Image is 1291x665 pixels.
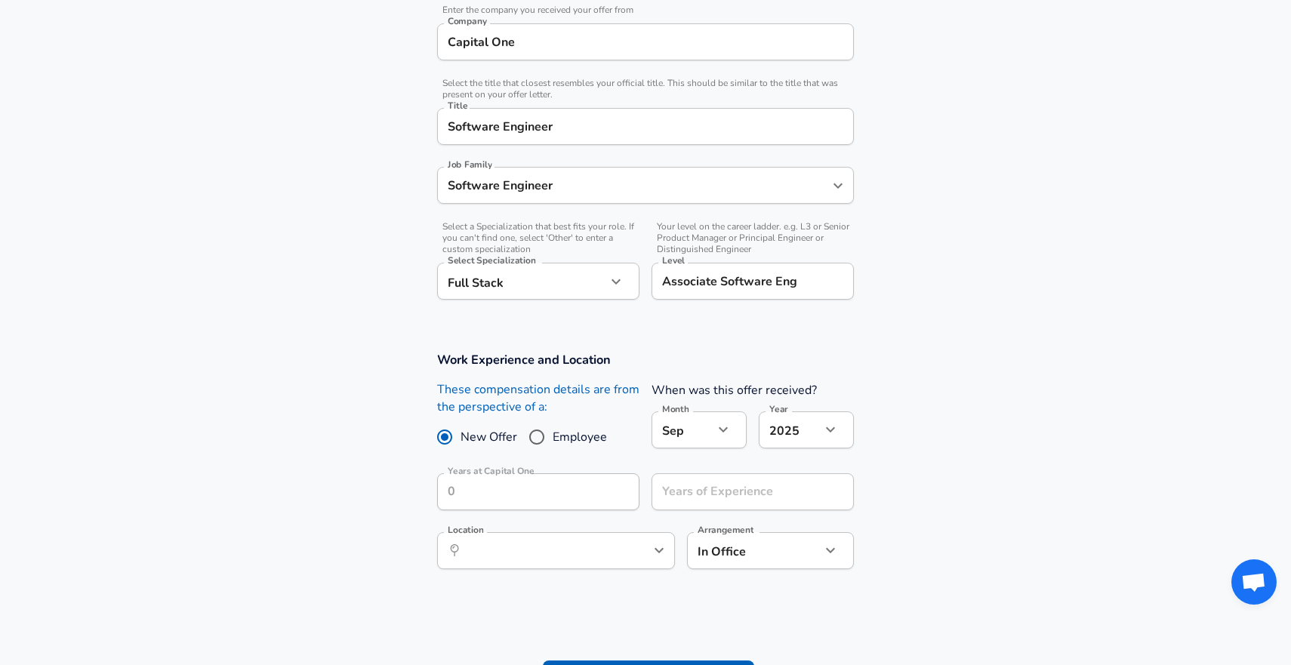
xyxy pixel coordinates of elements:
[437,351,854,368] h3: Work Experience and Location
[662,405,689,414] label: Month
[649,540,670,561] button: Open
[698,525,753,534] label: Arrangement
[444,174,824,197] input: Software Engineer
[1231,559,1277,605] div: Open chat
[437,78,854,100] span: Select the title that closest resembles your official title. This should be similar to the title ...
[437,381,639,416] label: These compensation details are from the perspective of a:
[652,473,821,510] input: 7
[437,263,606,300] div: Full Stack
[662,256,685,265] label: Level
[687,532,798,569] div: In Office
[553,428,607,446] span: Employee
[461,428,517,446] span: New Offer
[448,160,492,169] label: Job Family
[437,221,639,255] span: Select a Specialization that best fits your role. If you can't find one, select 'Other' to enter ...
[448,466,535,476] label: Years at Capital One
[652,382,817,399] label: When was this offer received?
[652,221,854,255] span: Your level on the career ladder. e.g. L3 or Senior Product Manager or Principal Engineer or Disti...
[759,411,821,448] div: 2025
[769,405,788,414] label: Year
[437,473,606,510] input: 0
[652,411,713,448] div: Sep
[444,30,847,54] input: Google
[827,175,849,196] button: Open
[448,101,467,110] label: Title
[437,5,854,16] span: Enter the company you received your offer from
[444,115,847,138] input: Software Engineer
[448,525,483,534] label: Location
[658,269,847,293] input: L3
[448,256,535,265] label: Select Specialization
[448,17,487,26] label: Company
